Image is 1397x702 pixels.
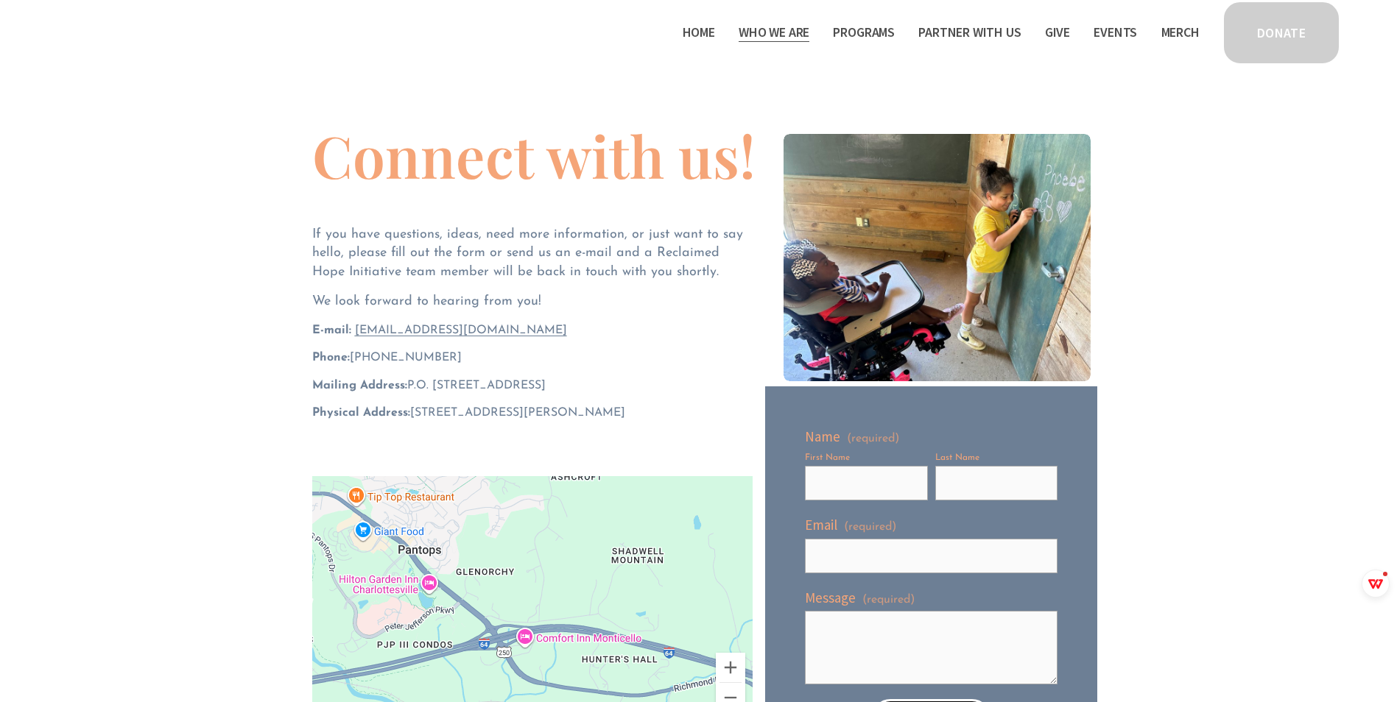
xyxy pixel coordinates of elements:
[312,228,747,278] span: If you have questions, ideas, need more information, or just want to say hello, please fill out t...
[312,127,756,184] h1: Connect with us!
[805,515,837,535] span: Email
[312,407,410,419] strong: Physical Address:
[312,380,546,391] span: P.O. [STREET_ADDRESS]
[739,21,809,44] a: folder dropdown
[1045,21,1070,44] a: Give
[716,653,745,682] button: Zoom in
[833,21,895,44] a: folder dropdown
[739,22,809,43] span: Who We Are
[805,588,856,608] span: Message
[918,22,1021,43] span: Partner With Us
[312,352,462,364] span: ‪[PHONE_NUMBER]‬
[805,452,928,466] div: First Name
[312,407,625,419] span: [STREET_ADDRESS][PERSON_NAME]
[355,325,567,336] a: [EMAIL_ADDRESS][DOMAIN_NAME]
[1161,21,1200,44] a: Merch
[312,352,350,364] strong: Phone:
[683,21,715,44] a: Home
[312,380,407,391] strong: Mailing Address:
[805,427,840,447] span: Name
[833,22,895,43] span: Programs
[1094,21,1137,44] a: Events
[312,325,351,336] strong: E-mail:
[935,452,1058,466] div: Last Name
[312,295,541,308] span: We look forward to hearing from you!
[847,433,899,444] span: (required)
[844,519,896,535] span: (required)
[918,21,1021,44] a: folder dropdown
[862,592,915,608] span: (required)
